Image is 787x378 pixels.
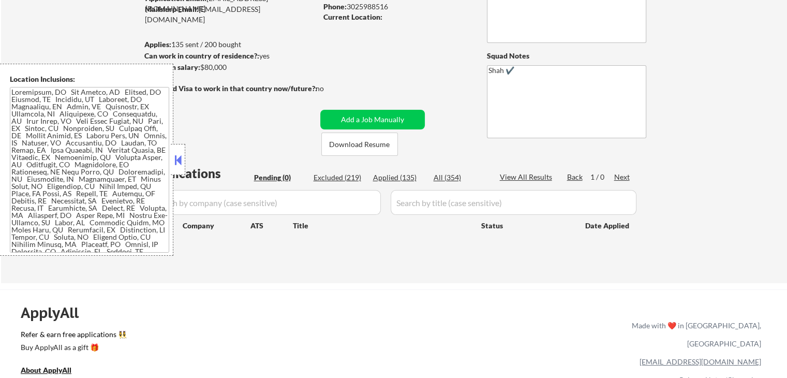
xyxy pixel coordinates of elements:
div: Made with ❤️ in [GEOGRAPHIC_DATA], [GEOGRAPHIC_DATA] [628,316,761,353]
div: Next [614,172,631,182]
div: yes [144,51,314,61]
strong: Current Location: [323,12,382,21]
div: $80,000 [144,62,317,72]
strong: Minimum salary: [144,63,200,71]
div: Pending (0) [254,172,306,183]
div: Title [293,221,471,231]
input: Search by company (case sensitive) [148,190,381,215]
button: Download Resume [321,133,398,156]
div: View All Results [500,172,555,182]
div: Status [481,216,570,235]
div: Applied (135) [373,172,425,183]
div: [EMAIL_ADDRESS][DOMAIN_NAME] [145,4,317,24]
strong: Phone: [323,2,347,11]
div: Location Inclusions: [10,74,169,84]
div: Back [567,172,584,182]
div: no [316,83,345,94]
div: Applications [148,167,250,180]
a: Refer & earn free applications 👯‍♀️ [21,331,415,342]
div: Buy ApplyAll as a gift 🎁 [21,344,124,351]
div: Company [183,221,250,231]
a: Buy ApplyAll as a gift 🎁 [21,342,124,355]
input: Search by title (case sensitive) [391,190,636,215]
strong: Mailslurp Email: [145,5,199,13]
a: [EMAIL_ADDRESS][DOMAIN_NAME] [640,357,761,366]
div: 1 / 0 [590,172,614,182]
div: Excluded (219) [314,172,365,183]
button: Add a Job Manually [320,110,425,129]
div: ATS [250,221,293,231]
a: About ApplyAll [21,365,86,377]
div: 3025988516 [323,2,470,12]
div: 135 sent / 200 bought [144,39,317,50]
div: ApplyAll [21,304,91,322]
div: All (354) [434,172,485,183]
strong: Will need Visa to work in that country now/future?: [145,84,317,93]
strong: Applies: [144,40,171,49]
div: Squad Notes [487,51,646,61]
strong: Can work in country of residence?: [144,51,259,60]
div: Date Applied [585,221,631,231]
u: About ApplyAll [21,366,71,374]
